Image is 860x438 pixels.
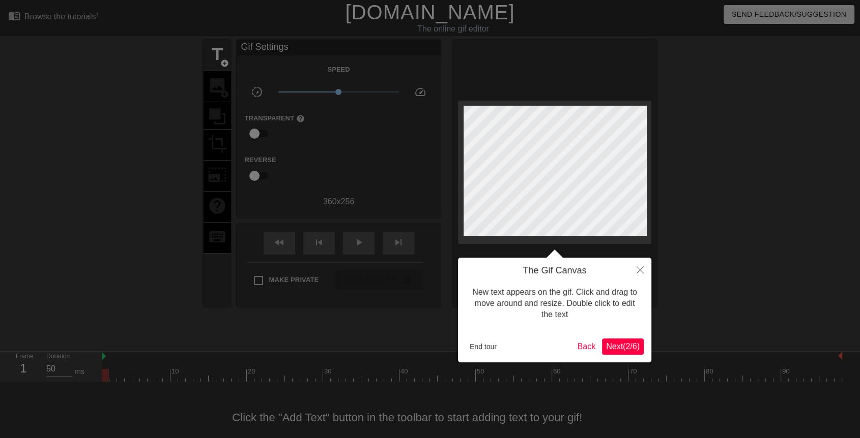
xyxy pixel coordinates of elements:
[606,342,640,351] span: Next ( 2 / 6 )
[466,339,501,354] button: End tour
[466,276,644,331] div: New text appears on the gif. Click and drag to move around and resize. Double click to edit the text
[629,258,651,281] button: Close
[602,338,644,355] button: Next
[466,265,644,276] h4: The Gif Canvas
[574,338,600,355] button: Back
